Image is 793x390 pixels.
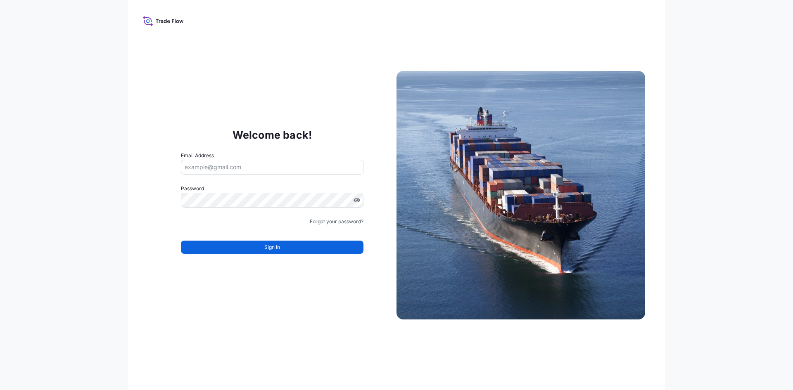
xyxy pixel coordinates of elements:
button: Show password [354,197,360,203]
img: Ship illustration [396,71,645,319]
label: Email Address [181,151,214,160]
input: example@gmail.com [181,160,363,175]
a: Forgot your password? [310,217,363,226]
button: Sign In [181,241,363,254]
p: Welcome back! [233,128,312,142]
label: Password [181,184,363,193]
span: Sign In [264,243,280,251]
